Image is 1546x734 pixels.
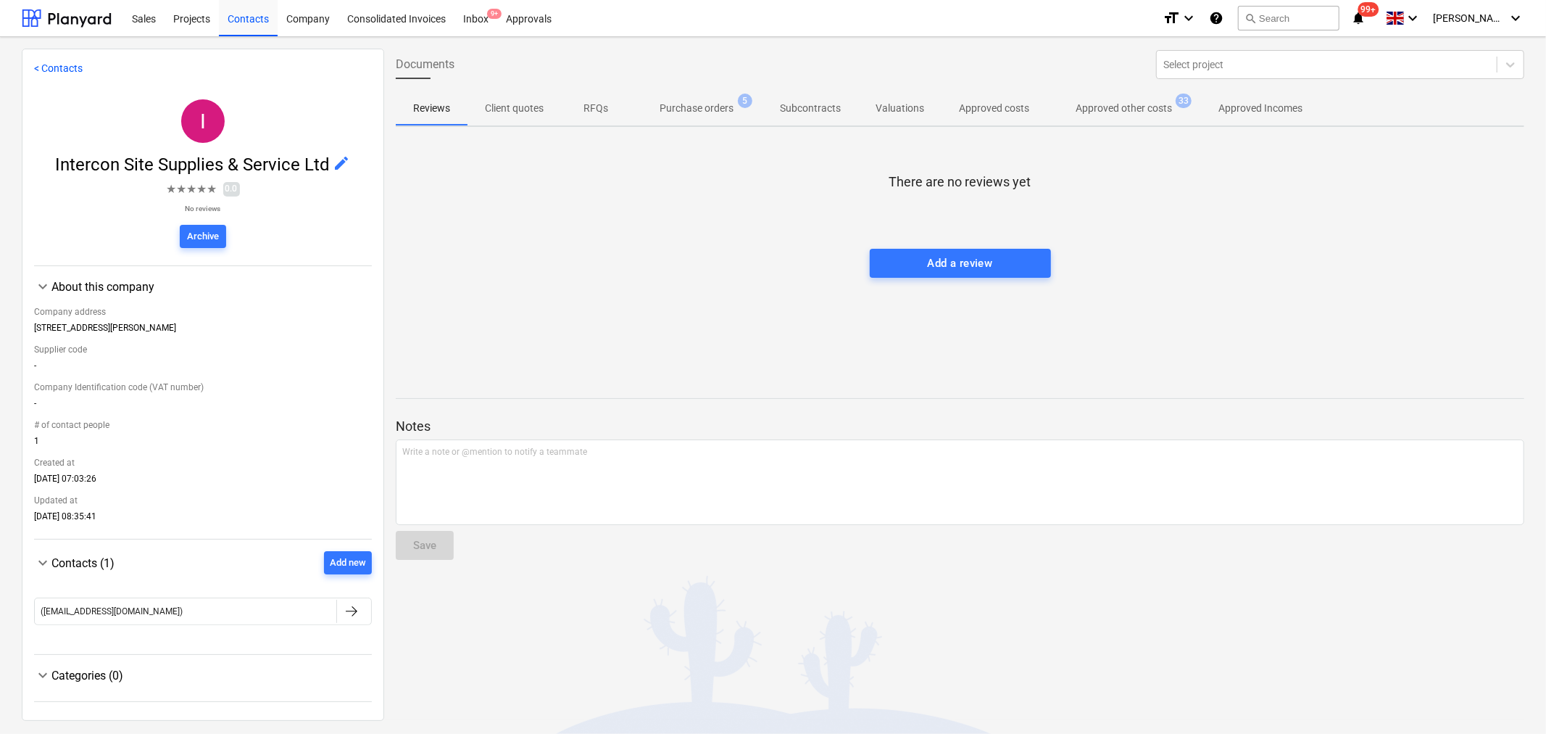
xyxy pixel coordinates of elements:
div: Add new [330,555,366,572]
button: Archive [180,225,226,248]
div: About this company [51,280,372,294]
div: Categories (0) [34,684,372,690]
i: Knowledge base [1209,9,1223,27]
span: 5 [738,94,752,108]
div: ([EMAIL_ADDRESS][DOMAIN_NAME]) [41,606,183,617]
button: Search [1238,6,1339,30]
i: format_size [1163,9,1180,27]
span: ★ [167,181,177,198]
div: Contacts (1)Add new [34,551,372,574]
div: Archive [187,228,219,245]
span: edit [333,154,351,172]
div: - [34,398,372,414]
div: - [34,360,372,376]
p: Purchase orders [660,101,733,116]
span: ★ [187,181,197,198]
div: 1 [34,436,372,452]
p: Approved other costs [1076,101,1172,116]
div: About this company [34,278,372,295]
div: Updated at [34,490,372,511]
div: Created at [34,452,372,474]
p: Approved Incomes [1218,101,1302,116]
span: 0.0 [223,182,240,196]
button: Add a review [870,249,1051,278]
span: Contacts (1) [51,556,115,570]
p: Client quotes [485,101,544,116]
i: notifications [1351,9,1366,27]
div: Supplier code [34,339,372,360]
span: search [1244,12,1256,24]
span: Intercon Site Supplies & Service Ltd [56,154,333,175]
div: Categories (0) [34,667,372,684]
span: 33 [1176,94,1192,108]
div: [DATE] 07:03:26 [34,474,372,490]
div: Add a review [927,254,992,273]
button: Add new [324,551,372,574]
div: Company Identification code (VAT number) [34,376,372,398]
span: 99+ [1358,2,1379,17]
p: RFQs [578,101,613,116]
i: keyboard_arrow_down [1507,9,1524,27]
p: Approved costs [959,101,1029,116]
p: Notes [396,418,1524,435]
div: # of contact people [34,414,372,436]
span: keyboard_arrow_down [34,278,51,295]
span: Documents [396,56,454,73]
div: Company address [34,301,372,323]
div: Contacts (1)Add new [34,574,372,643]
div: [DATE] 08:35:41 [34,511,372,527]
span: keyboard_arrow_down [34,554,51,572]
i: keyboard_arrow_down [1180,9,1197,27]
span: keyboard_arrow_down [34,667,51,684]
span: I [200,109,206,133]
a: < Contacts [34,62,83,74]
span: ★ [197,181,207,198]
div: [STREET_ADDRESS][PERSON_NAME] [34,323,372,339]
div: Intercon [181,99,225,143]
span: 9+ [487,9,502,19]
p: There are no reviews yet [889,173,1031,191]
div: About this company [34,295,372,527]
i: keyboard_arrow_down [1404,9,1421,27]
span: ★ [207,181,217,198]
iframe: Chat Widget [1474,664,1546,734]
p: No reviews [167,204,240,213]
span: [PERSON_NAME] [1433,12,1505,24]
div: Categories (0) [51,669,372,683]
span: ★ [177,181,187,198]
p: Reviews [413,101,450,116]
p: Subcontracts [780,101,841,116]
p: Valuations [876,101,924,116]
